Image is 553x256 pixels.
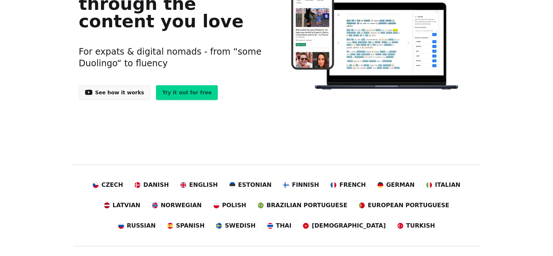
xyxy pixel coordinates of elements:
[79,37,265,78] h3: For expats & digital nomads - from “some Duolingo“ to fluency
[397,221,435,230] a: Turkish
[406,221,435,230] span: Turkish
[238,181,272,189] span: Estonian
[283,181,319,189] a: Finnish
[258,201,347,210] a: Brazilian Portuguese
[135,181,169,189] a: Danish
[386,181,414,189] span: German
[267,221,292,230] a: Thai
[127,221,156,230] span: Russian
[426,181,460,189] a: Italian
[79,85,151,100] a: See how it works
[213,201,246,210] a: Polish
[118,221,156,230] a: Russian
[101,181,123,189] span: Czech
[222,201,246,210] span: Polish
[156,85,218,100] a: Try it out for free
[330,181,366,189] a: French
[176,221,204,230] span: Spanish
[435,181,460,189] span: Italian
[267,201,347,210] span: Brazilian Portuguese
[377,181,414,189] a: German
[359,201,449,210] a: European Portuguese
[189,181,218,189] span: English
[152,201,202,210] a: Norwegian
[93,181,123,189] a: Czech
[339,181,366,189] span: French
[216,221,255,230] a: Swedish
[225,221,255,230] span: Swedish
[180,181,218,189] a: English
[276,221,292,230] span: Thai
[303,221,385,230] a: [DEMOGRAPHIC_DATA]
[143,181,169,189] span: Danish
[167,221,204,230] a: Spanish
[312,221,385,230] span: [DEMOGRAPHIC_DATA]
[368,201,449,210] span: European Portuguese
[229,181,272,189] a: Estonian
[113,201,140,210] span: Latvian
[161,201,202,210] span: Norwegian
[292,181,319,189] span: Finnish
[104,201,140,210] a: Latvian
